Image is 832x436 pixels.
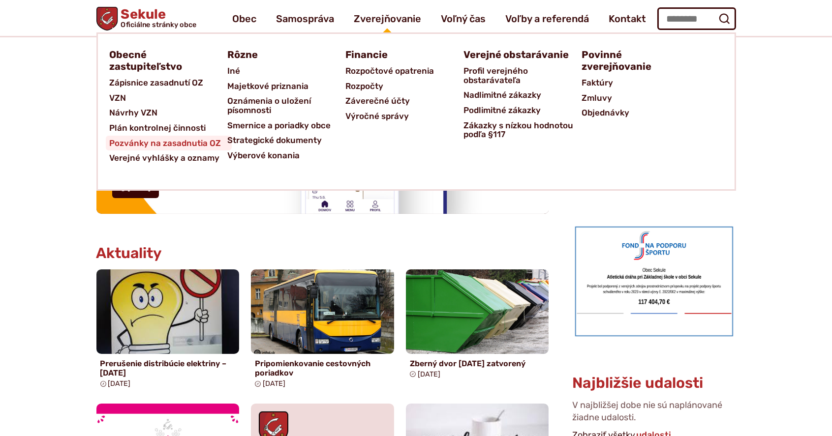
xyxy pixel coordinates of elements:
a: Záverečné účty [346,93,464,109]
span: [DATE] [418,370,440,378]
a: Smernice a poriadky obce [228,118,346,133]
a: Zmluvy [582,90,700,106]
a: Povinné zverejňovanie [582,46,688,75]
a: Podlimitné zákazky [464,103,582,118]
h4: Zberný dvor [DATE] zatvorený [410,359,545,368]
a: Financie [346,46,452,63]
a: Výberové konania [228,148,346,163]
a: Voľby a referendá [505,5,589,32]
span: Výročné správy [346,109,409,124]
span: Rozpočty [346,79,384,94]
span: Strategické dokumenty [228,133,322,148]
a: Rozpočtové opatrenia [346,63,464,79]
h4: Prerušenie distribúcie elektriny – [DATE] [100,359,236,378]
a: Plán kontrolnej činnosti [110,120,228,136]
span: Verejné vyhlášky a oznamy [110,150,220,166]
a: Oznámenia o uložení písomnosti [228,93,346,117]
img: draha.png [572,224,736,339]
a: Návrhy VZN [110,105,228,120]
span: Zápisnice zasadnutí OZ [110,75,204,90]
span: Nadlimitné zákazky [464,87,542,103]
span: Záverečné účty [346,93,410,109]
a: Majetkové priznania [228,79,346,94]
img: Prejsť na domovskú stránku [96,7,118,30]
a: Obecné zastupiteľstvo [110,46,216,75]
a: Rôzne [228,46,334,63]
h4: Pripomienkovanie cestovných poriadkov [255,359,390,378]
span: Podlimitné zákazky [464,103,541,118]
a: Objednávky [582,105,700,120]
span: Výberové konania [228,148,300,163]
span: [DATE] [263,379,285,388]
a: Obec [232,5,256,32]
a: Kontakt [609,5,646,32]
span: Pozvánky na zasadnutia OZ [110,136,221,151]
span: Rozpočtové opatrenia [346,63,434,79]
span: Verejné obstarávanie [464,46,569,63]
a: Iné [228,63,346,79]
a: VZN [110,90,228,106]
a: Rozpočty [346,79,464,94]
span: Návrhy VZN [110,105,158,120]
a: Profil verejného obstarávateľa [464,63,582,87]
p: V najbližšej dobe nie sú naplánované žiadne udalosti. [572,399,736,428]
span: Majetkové priznania [228,79,309,94]
span: Objednávky [582,105,630,120]
a: Pozvánky na zasadnutia OZ [110,136,228,151]
span: VZN [110,90,126,106]
span: Plán kontrolnej činnosti [110,120,206,136]
a: Faktúry [582,75,700,90]
a: Verejné obstarávanie [464,46,570,63]
span: Smernice a poriadky obce [228,118,331,133]
span: Iné [228,63,241,79]
span: Rôzne [228,46,258,63]
a: Výročné správy [346,109,464,124]
a: Strategické dokumenty [228,133,346,148]
a: Verejné vyhlášky a oznamy [110,150,228,166]
a: Zápisnice zasadnutí OZ [110,75,228,90]
h3: Aktuality [96,245,162,262]
a: Samospráva [276,5,334,32]
a: Zberný dvor [DATE] zatvorený [DATE] [406,269,549,382]
a: Pripomienkovanie cestovných poriadkov [DATE] [251,269,394,392]
a: Prerušenie distribúcie elektriny – [DATE] [DATE] [96,269,240,392]
span: Zmluvy [582,90,613,106]
h3: Najbližšie udalosti [572,375,703,391]
a: Zákazky s nízkou hodnotou podľa §117 [464,118,582,142]
a: Voľný čas [441,5,486,32]
span: [DATE] [108,379,131,388]
span: Oficiálne stránky obce [121,21,196,28]
a: Zverejňovanie [354,5,421,32]
span: Financie [346,46,388,63]
a: Nadlimitné zákazky [464,87,582,103]
a: Logo Sekule, prejsť na domovskú stránku. [96,7,196,30]
span: Faktúry [582,75,614,90]
h1: Sekule [118,8,196,29]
